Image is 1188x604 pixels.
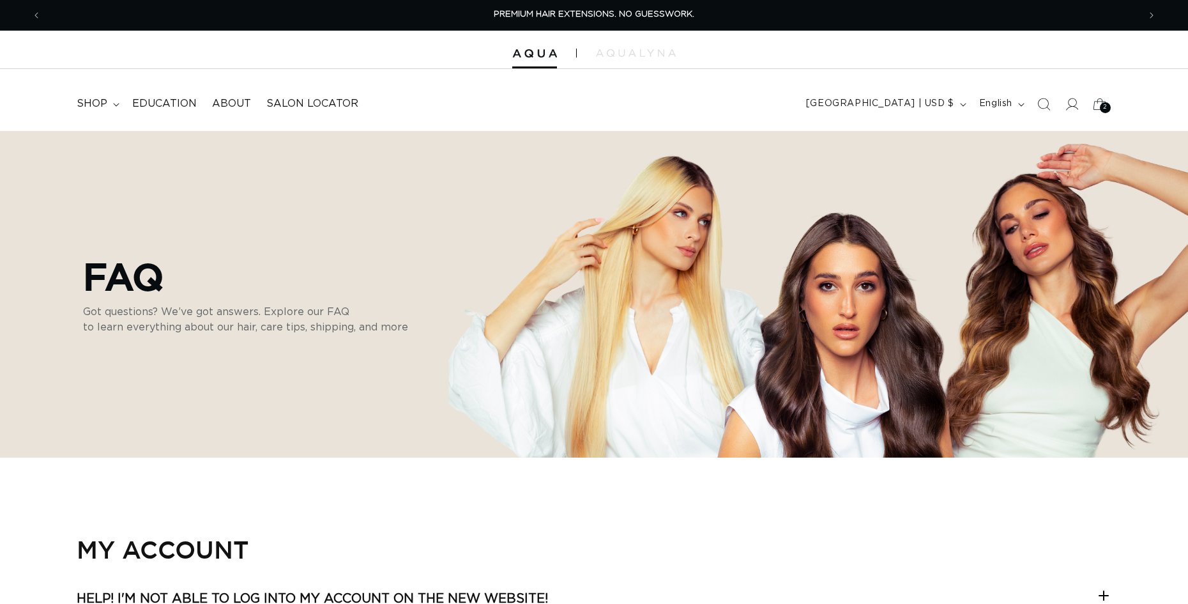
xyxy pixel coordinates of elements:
[69,89,125,118] summary: shop
[132,97,197,111] span: Education
[806,97,954,111] span: [GEOGRAPHIC_DATA] | USD $
[798,92,971,116] button: [GEOGRAPHIC_DATA] | USD $
[596,49,676,57] img: aqualyna.com
[77,534,1111,565] h2: My Account
[971,92,1030,116] button: English
[1138,3,1166,27] button: Next announcement
[512,49,557,58] img: Aqua Hair Extensions
[77,97,107,111] span: shop
[1030,90,1058,118] summary: Search
[1103,102,1108,113] span: 2
[83,254,408,298] p: faq
[979,97,1012,111] span: English
[204,89,259,118] a: About
[125,89,204,118] a: Education
[259,89,366,118] a: Salon Locator
[83,304,408,335] p: Got questions? We’ve got answers. Explore our FAQ to learn everything about our hair, care tips, ...
[22,3,50,27] button: Previous announcement
[266,97,358,111] span: Salon Locator
[494,10,694,19] span: PREMIUM HAIR EXTENSIONS. NO GUESSWORK.
[212,97,251,111] span: About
